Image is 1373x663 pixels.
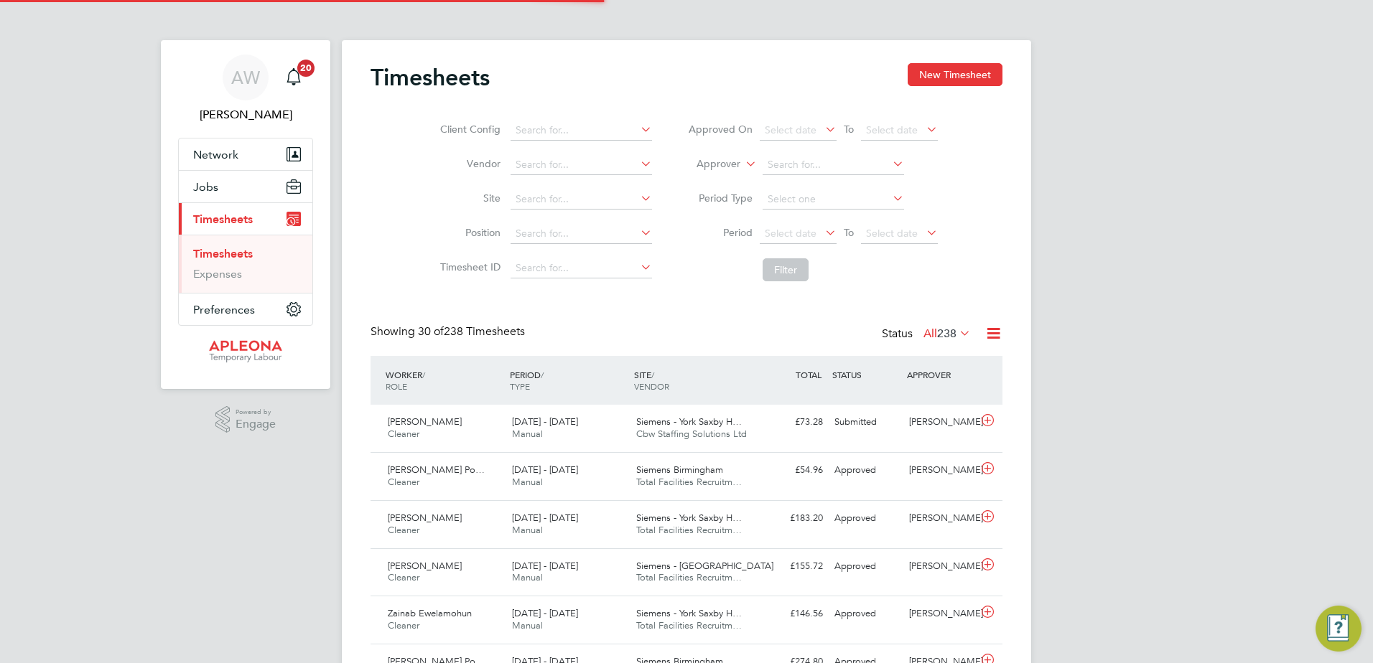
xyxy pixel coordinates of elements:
[796,369,822,380] span: TOTAL
[388,428,419,440] span: Cleaner
[179,293,312,325] button: Preferences
[506,362,630,399] div: PERIOD
[829,410,903,434] div: Submitted
[763,258,809,281] button: Filter
[688,123,753,136] label: Approved On
[179,171,312,202] button: Jobs
[630,362,755,399] div: SITE
[636,512,742,524] span: Siemens - York Saxby H…
[236,406,276,418] span: Powered by
[178,55,313,123] a: AW[PERSON_NAME]
[386,380,407,392] span: ROLE
[388,512,462,524] span: [PERSON_NAME]
[193,247,253,260] a: Timesheets
[676,157,740,171] label: Approver
[634,380,669,392] span: VENDOR
[512,476,543,488] span: Manual
[193,303,255,316] span: Preferences
[636,428,747,440] span: Cbw Staffing Solutions Ltd
[178,340,313,363] a: Go to home page
[193,180,218,194] span: Jobs
[388,476,419,488] span: Cleaner
[636,571,742,583] span: Total Facilities Recruitm…
[829,459,903,482] div: Approved
[511,121,652,141] input: Search for...
[512,619,543,631] span: Manual
[371,324,528,339] div: Showing
[866,227,918,240] span: Select date
[923,326,971,341] label: All
[839,120,858,138] span: To
[511,224,652,244] input: Search for...
[388,607,472,619] span: Zainab Ewelamohun
[636,560,773,572] span: Siemens - [GEOGRAPHIC_DATA]
[436,123,501,136] label: Client Config
[388,464,485,476] span: [PERSON_NAME] Po…
[903,410,978,434] div: [PERSON_NAME]
[882,324,974,344] div: Status
[763,189,904,210] input: Select one
[512,571,543,583] span: Manual
[636,415,742,428] span: Siemens - York Saxby H…
[511,189,652,210] input: Search for...
[422,369,425,380] span: /
[512,524,543,536] span: Manual
[178,106,313,123] span: Angela Williams
[436,157,501,170] label: Vendor
[688,226,753,239] label: Period
[436,226,501,239] label: Position
[512,464,578,476] span: [DATE] - [DATE]
[512,415,578,428] span: [DATE] - [DATE]
[512,428,543,440] span: Manual
[512,512,578,524] span: [DATE] - [DATE]
[636,619,742,631] span: Total Facilities Recruitm…
[510,380,530,392] span: TYPE
[765,227,816,240] span: Select date
[651,369,654,380] span: /
[297,60,315,77] span: 20
[193,267,242,281] a: Expenses
[765,123,816,136] span: Select date
[829,507,903,530] div: Approved
[179,138,312,170] button: Network
[511,155,652,175] input: Search for...
[829,555,903,578] div: Approved
[903,555,978,578] div: [PERSON_NAME]
[193,148,238,161] span: Network
[903,507,978,530] div: [PERSON_NAME]
[179,235,312,293] div: Timesheets
[371,63,490,92] h2: Timesheets
[436,192,501,204] label: Site
[388,619,419,631] span: Cleaner
[436,260,501,273] label: Timesheet ID
[279,55,308,100] a: 20
[388,415,462,428] span: [PERSON_NAME]
[418,324,525,339] span: 238 Timesheets
[236,418,276,431] span: Engage
[829,362,903,387] div: STATUS
[388,560,462,572] span: [PERSON_NAME]
[231,68,260,87] span: AW
[209,340,282,363] img: apleona-logo-retina.png
[903,362,978,387] div: APPROVER
[763,155,904,175] input: Search for...
[754,602,829,626] div: £146.56
[215,406,276,433] a: Powered byEngage
[636,464,723,476] span: Siemens Birmingham
[839,223,858,242] span: To
[511,258,652,278] input: Search for...
[754,555,829,578] div: £155.72
[908,63,1002,86] button: New Timesheet
[636,524,742,536] span: Total Facilities Recruitm…
[829,602,903,626] div: Approved
[418,324,444,339] span: 30 of
[903,459,978,482] div: [PERSON_NAME]
[382,362,506,399] div: WORKER
[512,607,578,619] span: [DATE] - [DATE]
[161,40,330,389] nav: Main navigation
[541,369,544,380] span: /
[1316,606,1362,652] button: Engage Resource Center
[388,571,419,583] span: Cleaner
[903,602,978,626] div: [PERSON_NAME]
[179,203,312,235] button: Timesheets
